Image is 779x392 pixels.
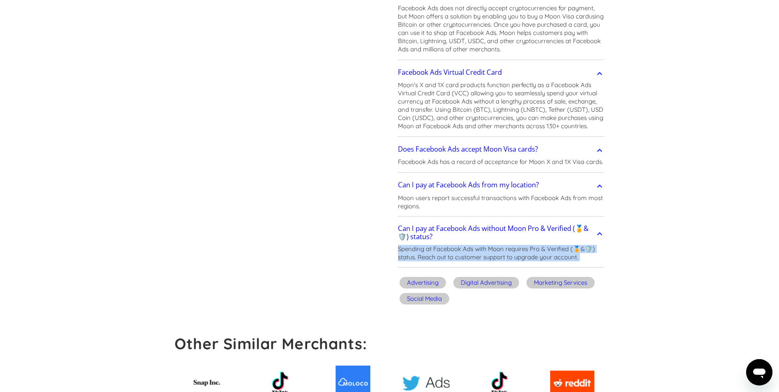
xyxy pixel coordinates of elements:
a: Social Media [398,292,451,308]
a: Can I pay at Facebook Ads without Moon Pro & Verified (🏅&🛡️) status? [398,221,605,245]
p: Moon's X and 1X card products function perfectly as a Facebook Ads Virtual Credit Card (VCC) allo... [398,81,605,130]
p: Spending at Facebook Ads with Moon requires Pro & Verified (🏅&🛡️) status. Reach out to customer s... [398,245,605,261]
div: Social Media [407,295,442,303]
div: Digital Advertising [461,279,512,287]
p: Facebook Ads does not directly accept cryptocurrencies for payment, but Moon offers a solution by... [398,4,605,53]
h2: Can I pay at Facebook Ads from my location? [398,181,539,189]
a: Advertising [398,276,448,292]
a: Digital Advertising [452,276,521,292]
h2: Facebook Ads Virtual Credit Card [398,68,502,76]
p: Facebook Ads has a record of acceptance for Moon X and 1X Visa cards. [398,158,603,166]
div: Marketing Services [534,279,587,287]
iframe: Botón para iniciar la ventana de mensajería [746,359,772,385]
a: Marketing Services [525,276,596,292]
p: Moon users report successful transactions with Facebook Ads from most regions. [398,194,605,210]
a: Does Facebook Ads accept Moon Visa cards? [398,141,605,158]
strong: Other Similar Merchants: [175,334,368,353]
div: Advertising [407,279,439,287]
h2: Does Facebook Ads accept Moon Visa cards? [398,145,538,153]
h2: Can I pay at Facebook Ads without Moon Pro & Verified (🏅&🛡️) status? [398,224,595,241]
a: Can I pay at Facebook Ads from my location? [398,177,605,194]
a: Facebook Ads Virtual Credit Card [398,64,605,81]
